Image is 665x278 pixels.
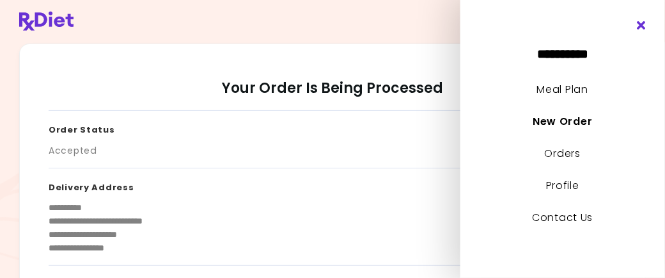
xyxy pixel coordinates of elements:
h2: Your Order Is Being Processed [49,79,616,111]
a: New Order [533,114,592,129]
div: Accepted [49,144,97,158]
a: Contact Us [532,210,593,225]
i: Close [636,21,648,30]
img: RxDiet [19,12,74,31]
a: Meal Plan [537,82,588,97]
a: Orders [545,146,581,161]
h3: Order Status [49,111,616,144]
h3: Delivery Address [49,168,616,202]
a: Profile [546,178,579,193]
